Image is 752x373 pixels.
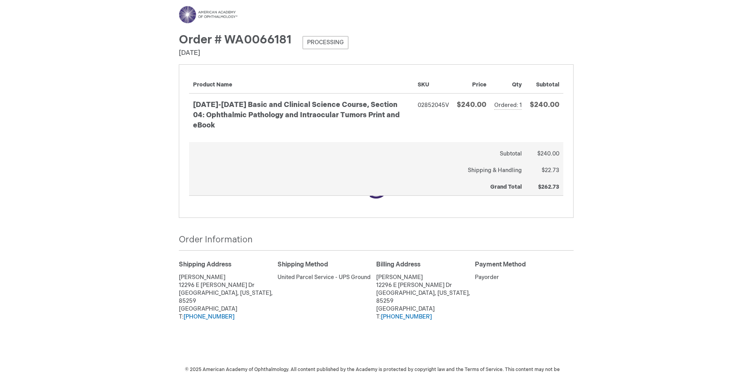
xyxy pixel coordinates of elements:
th: Qty [490,75,526,94]
span: Billing Address [376,261,420,268]
strong: Order Information [179,234,253,245]
th: Product Name [189,75,414,94]
dt: Payorder [475,274,574,281]
address: [PERSON_NAME] 12296 E [PERSON_NAME] Dr [GEOGRAPHIC_DATA], [US_STATE], 85259 [GEOGRAPHIC_DATA] T: [376,274,475,321]
span: $240.00 [530,101,559,109]
th: Price [453,75,490,94]
span: $240.00 [457,101,486,109]
th: SKU [414,75,453,94]
span: Shipping Method [278,261,328,268]
address: [PERSON_NAME] 12296 E [PERSON_NAME] Dr [GEOGRAPHIC_DATA], [US_STATE], 85259 [GEOGRAPHIC_DATA] T: [179,274,278,321]
span: Payment Method [475,261,526,268]
span: $22.73 [542,167,559,174]
a: [PHONE_NUMBER] [184,313,234,320]
span: Ordered [494,102,519,109]
a: [PHONE_NUMBER] [381,313,432,320]
span: Processing [302,36,349,49]
strong: Grand Total [490,184,522,190]
span: Order # WA0066181 [179,33,291,47]
td: 02852045V [414,94,453,142]
span: 1 [519,102,522,109]
span: $240.00 [537,150,559,157]
div: United Parcel Service - UPS Ground [278,274,376,281]
strong: [DATE]-[DATE] Basic and Clinical Science Course, Section 04: Ophthalmic Pathology and Intraocular... [193,100,410,130]
span: $262.73 [538,184,559,190]
th: Shipping & Handling [189,162,526,179]
th: Subtotal [526,75,563,94]
th: Subtotal [189,142,526,162]
span: Shipping Address [179,261,231,268]
span: [DATE] [179,49,200,57]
